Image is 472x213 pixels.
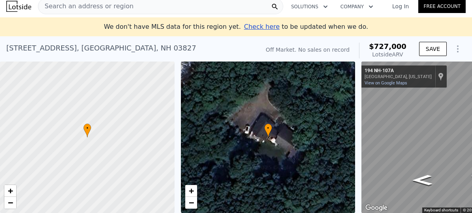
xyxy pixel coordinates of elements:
a: Zoom out [4,197,16,209]
span: • [264,125,272,132]
path: Go Southeast, NH-107A [404,172,441,188]
span: + [188,186,194,196]
div: to be updated when we do. [244,22,368,32]
a: Zoom out [185,197,197,209]
a: Open this area in Google Maps (opens a new window) [363,203,389,213]
div: 194 NH-107A [365,68,432,74]
button: Show Options [450,41,466,57]
button: SAVE [419,42,447,56]
button: Keyboard shortcuts [424,207,458,213]
div: [GEOGRAPHIC_DATA], [US_STATE] [365,74,432,79]
span: + [8,186,13,196]
a: Show location on map [438,72,444,81]
a: Zoom in [185,185,197,197]
span: Search an address or region [38,2,134,11]
span: − [8,198,13,207]
a: View on Google Maps [365,80,407,86]
img: Lotside [6,1,31,12]
div: • [83,123,91,137]
a: Zoom in [4,185,16,197]
img: Google [363,203,389,213]
span: $727,000 [369,42,406,50]
div: Lotside ARV [369,50,406,58]
a: Log In [383,2,418,10]
span: • [83,125,91,132]
span: Check here [244,23,280,30]
div: We don't have MLS data for this region yet. [104,22,368,32]
div: • [264,123,272,137]
div: [STREET_ADDRESS] , [GEOGRAPHIC_DATA] , NH 03827 [6,43,196,54]
span: − [188,198,194,207]
div: Off Market. No sales on record [266,46,350,54]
